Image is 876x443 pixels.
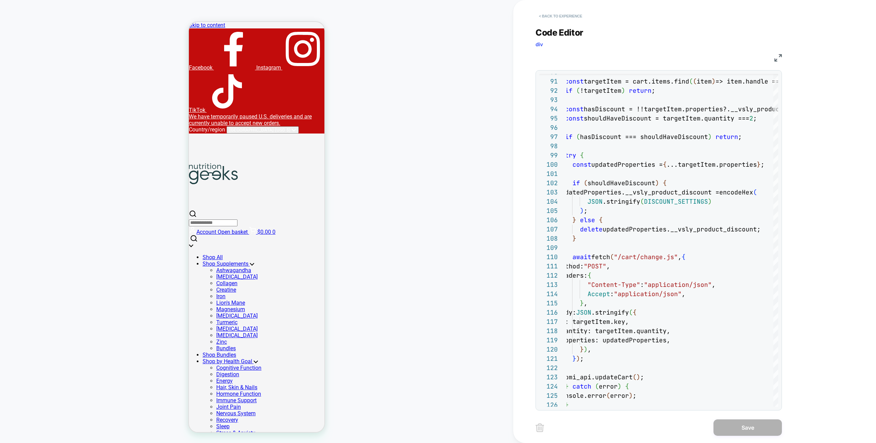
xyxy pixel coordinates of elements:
span: ( [689,77,693,85]
div: 101 [539,169,558,178]
div: 122 [539,363,558,372]
div: 124 [539,382,558,391]
span: "/cart/change.js" [614,253,678,261]
div: 100 [539,160,558,169]
span: return [716,133,738,141]
a: Joint Pain [27,382,52,388]
span: "Content-Type" [588,281,640,289]
span: ) [621,87,625,94]
a: Bundles [27,323,47,330]
span: loomi_api.updateCart [557,373,633,381]
a: Collagen [27,258,49,265]
span: ( [576,87,580,94]
div: 108 [539,234,558,243]
div: 98 [539,141,558,151]
button: < Back to experience [536,11,585,22]
a: Ashwagandha [27,245,62,252]
div: 112 [539,271,558,280]
span: div [536,41,543,48]
span: hasDiscount = !!targetItem.properties?.__vsly_pro [584,105,768,113]
span: const [565,105,584,113]
div: 117 [539,317,558,326]
a: Zinc [27,317,38,323]
div: 119 [539,336,558,345]
div: 113 [539,280,558,289]
a: Digestion [27,349,50,356]
span: ...targetItem.properties [667,161,757,168]
span: ; [738,133,742,141]
span: return [629,87,652,94]
span: targetItem = cart.items.find [584,77,689,85]
a: Hormone Function [27,369,72,375]
div: 111 [539,262,558,271]
a: [MEDICAL_DATA] [27,304,69,310]
span: !targetItem [580,87,621,94]
span: ) [576,355,580,363]
span: body: [557,308,576,316]
span: hasDiscount === shouldHaveDiscount [580,133,708,141]
a: Magnesium [27,284,56,291]
div: 125 [539,391,558,400]
div: 91 [539,77,558,86]
div: 95 [539,114,558,123]
a: Immune Support [27,375,68,382]
span: [GEOGRAPHIC_DATA] [40,105,85,111]
div: 96 [539,123,558,132]
span: ; [633,392,636,400]
span: item [697,77,712,85]
a: [MEDICAL_DATA] [27,252,69,258]
a: Iron [27,271,37,278]
span: 0 [83,207,87,213]
span: shouldHaveDiscount = targetItem.quantity === [584,114,749,122]
div: 123 [539,372,558,382]
span: Accept [588,290,610,298]
span: method: [557,262,584,270]
span: [MEDICAL_DATA] [27,310,69,317]
span: ) [636,373,640,381]
span: ) [655,179,659,187]
span: Hair, Skin & Nails [27,362,68,369]
span: ; [580,355,584,363]
span: ; [584,207,588,215]
span: } [565,401,569,409]
div: 110 [539,252,558,262]
a: Shop by Health Goal [14,336,69,343]
a: Stress & Anxiety [27,408,66,414]
span: , [588,345,591,353]
span: ( [753,188,757,196]
span: Shop All [14,232,34,239]
div: 102 [539,178,558,188]
div: 120 [539,345,558,354]
span: console.error [557,392,606,400]
span: ( [595,382,599,390]
a: Instagram [67,42,134,49]
span: if [565,87,572,94]
span: Shop Bundles [14,330,47,336]
button: [GEOGRAPHIC_DATA] (USD $) [38,104,110,112]
span: shouldHaveDiscount [588,179,655,187]
span: Open basket [29,207,59,213]
div: 121 [539,354,558,363]
span: duct_discount; [768,105,821,113]
span: ) [618,382,621,390]
span: } [572,216,576,224]
div: 126 [539,400,558,409]
span: ( [606,392,610,400]
span: [MEDICAL_DATA] [27,291,69,297]
span: const [565,77,584,85]
span: { [663,179,667,187]
span: ( [640,198,644,205]
span: updatedProperties.__vsly_product_discount; [603,225,761,233]
span: ) [708,133,712,141]
span: ( [693,77,697,85]
div: 107 [539,225,558,234]
button: Save [713,419,782,436]
span: Sleep [27,401,41,408]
